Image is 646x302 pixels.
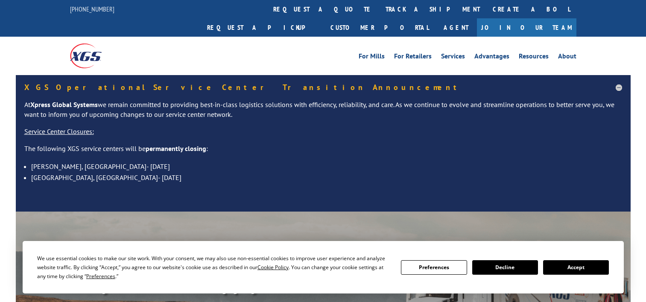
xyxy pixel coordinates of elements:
[558,53,576,62] a: About
[543,260,609,275] button: Accept
[86,273,115,280] span: Preferences
[472,260,538,275] button: Decline
[394,53,432,62] a: For Retailers
[24,100,622,127] p: At we remain committed to providing best-in-class logistics solutions with efficiency, reliabilit...
[401,260,467,275] button: Preferences
[435,18,477,37] a: Agent
[31,172,622,183] li: [GEOGRAPHIC_DATA], [GEOGRAPHIC_DATA]- [DATE]
[37,254,391,281] div: We use essential cookies to make our site work. With your consent, we may also use non-essential ...
[70,5,114,13] a: [PHONE_NUMBER]
[441,53,465,62] a: Services
[30,100,98,109] strong: Xpress Global Systems
[257,264,289,271] span: Cookie Policy
[23,241,624,293] div: Cookie Consent Prompt
[201,18,324,37] a: Request a pickup
[24,127,94,136] u: Service Center Closures:
[477,18,576,37] a: Join Our Team
[24,84,622,91] h5: XGS Operational Service Center Transition Announcement
[519,53,549,62] a: Resources
[359,53,385,62] a: For Mills
[24,144,622,161] p: The following XGS service centers will be :
[324,18,435,37] a: Customer Portal
[31,161,622,172] li: [PERSON_NAME], [GEOGRAPHIC_DATA]- [DATE]
[474,53,509,62] a: Advantages
[146,144,206,153] strong: permanently closing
